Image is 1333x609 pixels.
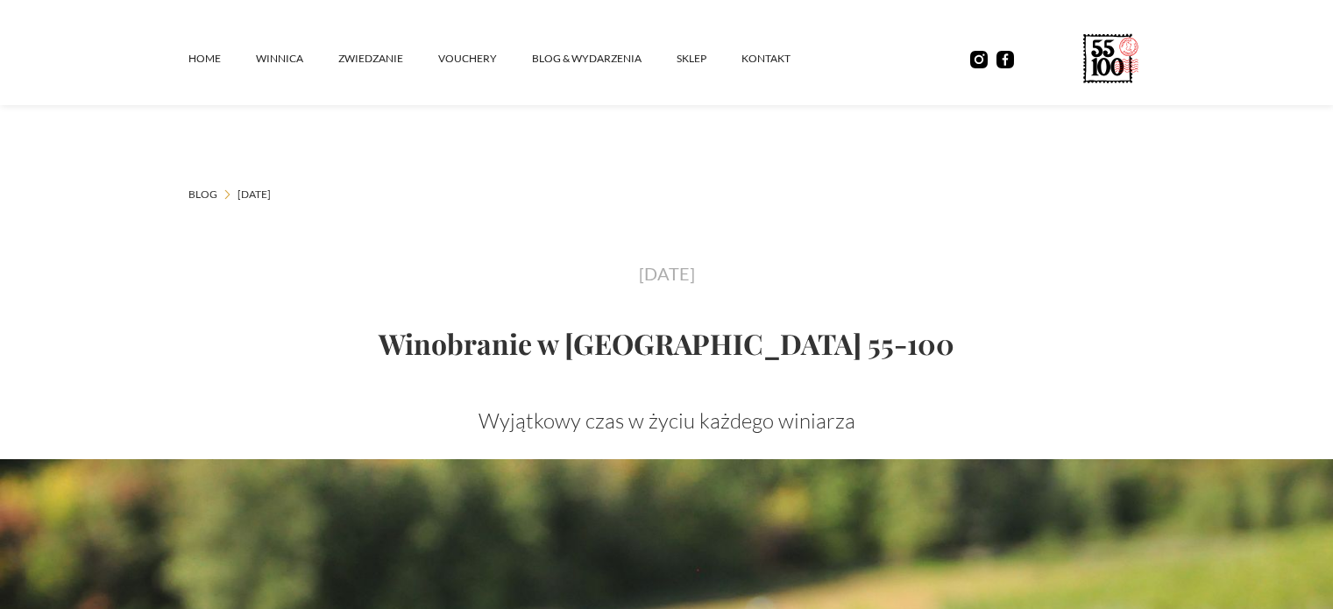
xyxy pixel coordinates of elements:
[532,32,677,85] a: Blog & Wydarzenia
[238,186,271,203] a: [DATE]
[256,32,338,85] a: winnica
[188,407,1145,435] p: Wyjątkowy czas w życiu każdego winiarza
[188,329,1145,358] h1: Winobranie w [GEOGRAPHIC_DATA] 55-100
[338,32,438,85] a: ZWIEDZANIE
[188,186,217,203] a: Blog
[677,32,741,85] a: SKLEP
[188,32,256,85] a: Home
[438,32,532,85] a: vouchery
[188,259,1145,287] div: [DATE]
[741,32,826,85] a: kontakt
